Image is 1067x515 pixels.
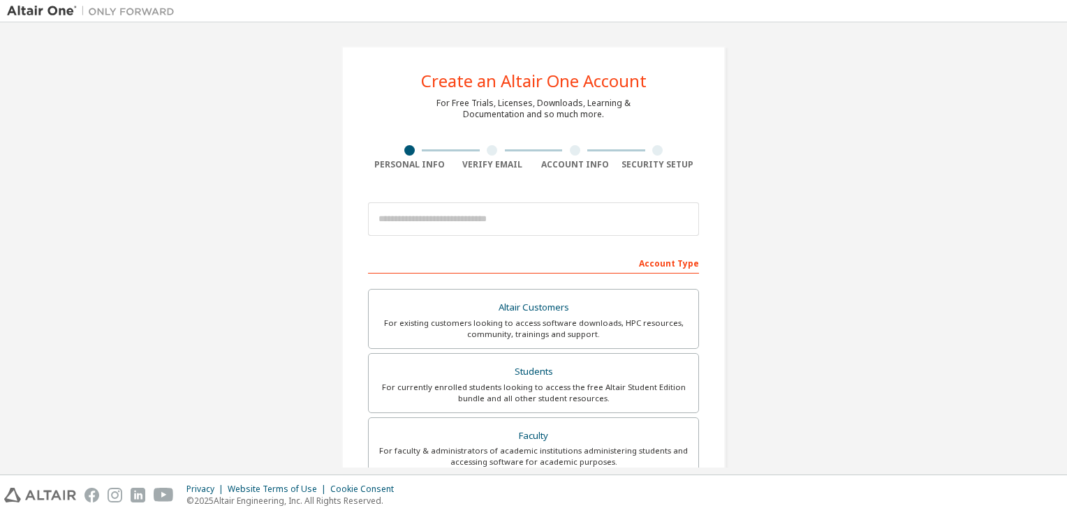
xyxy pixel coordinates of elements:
[186,484,228,495] div: Privacy
[533,159,617,170] div: Account Info
[131,488,145,502] img: linkedin.svg
[154,488,174,502] img: youtube.svg
[377,426,690,446] div: Faculty
[330,484,402,495] div: Cookie Consent
[451,159,534,170] div: Verify Email
[377,382,690,404] div: For currently enrolled students looking to access the free Altair Student Edition bundle and all ...
[377,298,690,318] div: Altair Customers
[617,159,700,170] div: Security Setup
[108,488,122,502] img: instagram.svg
[436,98,631,120] div: For Free Trials, Licenses, Downloads, Learning & Documentation and so much more.
[377,362,690,382] div: Students
[377,318,690,340] div: For existing customers looking to access software downloads, HPC resources, community, trainings ...
[7,4,182,18] img: Altair One
[84,488,99,502] img: facebook.svg
[421,73,647,89] div: Create an Altair One Account
[368,251,699,274] div: Account Type
[186,495,402,507] p: © 2025 Altair Engineering, Inc. All Rights Reserved.
[377,445,690,468] div: For faculty & administrators of academic institutions administering students and accessing softwa...
[228,484,330,495] div: Website Terms of Use
[368,159,451,170] div: Personal Info
[4,488,76,502] img: altair_logo.svg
